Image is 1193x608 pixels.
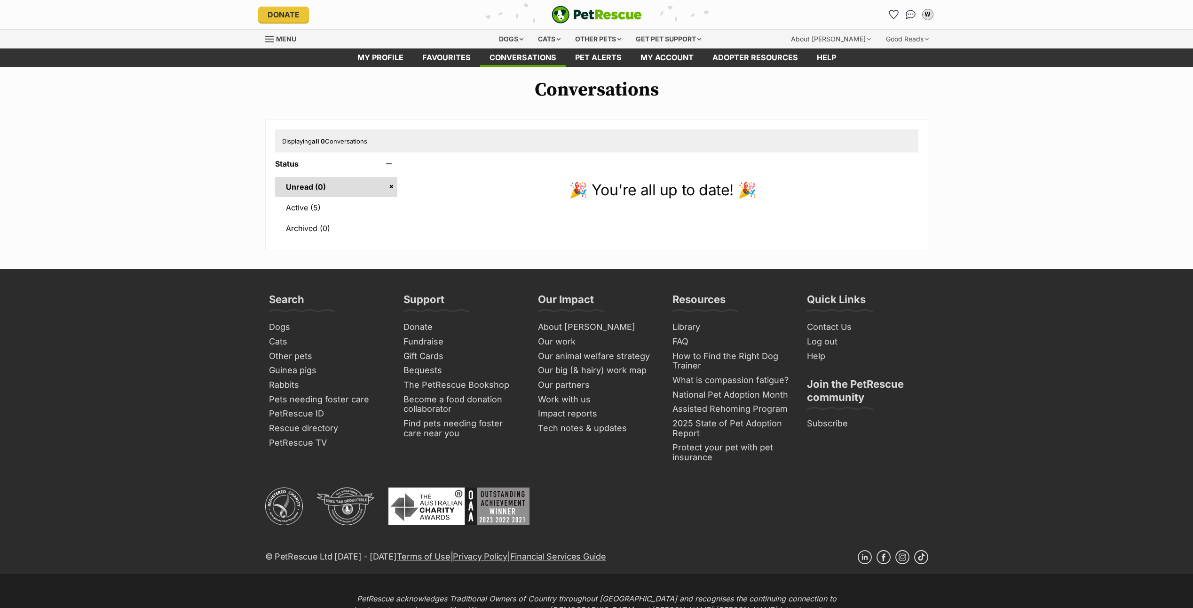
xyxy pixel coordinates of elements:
a: Our animal welfare strategy [534,349,659,364]
a: TikTok [914,550,928,564]
ul: Account quick links [886,7,935,22]
a: Bequests [400,363,525,378]
div: Good Reads [879,30,935,48]
h3: Search [269,293,304,312]
div: Other pets [569,30,628,48]
a: PetRescue ID [265,407,390,421]
a: Linkedin [858,550,872,564]
a: Adopter resources [703,48,807,67]
div: About [PERSON_NAME] [784,30,877,48]
h3: Resources [672,293,726,312]
a: Financial Services Guide [510,552,606,561]
div: Dogs [492,30,530,48]
h3: Support [403,293,444,312]
a: Guinea pigs [265,363,390,378]
a: Find pets needing foster care near you [400,416,525,440]
a: Work with us [534,392,659,407]
h3: Quick Links [807,293,866,312]
a: Terms of Use [397,552,450,561]
a: Our work [534,335,659,349]
a: Our big (& hairy) work map [534,363,659,378]
a: National Pet Adoption Month [669,388,794,402]
a: Privacy Policy [453,552,507,561]
a: About [PERSON_NAME] [534,320,659,335]
header: Status [275,160,398,168]
span: Displaying Conversations [282,137,367,145]
a: The PetRescue Bookshop [400,378,525,392]
a: Favourites [886,7,901,22]
a: Rescue directory [265,421,390,436]
a: Assisted Rehoming Program [669,402,794,416]
a: Our partners [534,378,659,392]
a: Gift Cards [400,349,525,364]
a: Rabbits [265,378,390,392]
a: Protect your pet with pet insurance [669,440,794,464]
p: © PetRescue Ltd [DATE] - [DATE] | | [265,550,606,563]
button: My account [920,7,935,22]
a: My profile [348,48,413,67]
a: Cats [265,335,390,349]
a: Help [803,349,928,364]
a: Impact reports [534,407,659,421]
a: Tech notes & updates [534,421,659,436]
a: Contact Us [803,320,928,335]
a: Dogs [265,320,390,335]
a: Archived (0) [275,218,398,238]
a: What is compassion fatigue? [669,373,794,388]
a: Other pets [265,349,390,364]
h3: Join the PetRescue community [807,377,924,409]
img: DGR [317,488,374,525]
a: Pets needing foster care [265,392,390,407]
a: Donate [400,320,525,335]
p: 🎉 You're all up to date! 🎉 [407,179,918,201]
a: PetRescue [552,6,642,24]
a: Instagram [895,550,909,564]
a: 2025 State of Pet Adoption Report [669,416,794,440]
a: My account [631,48,703,67]
a: PetRescue TV [265,436,390,450]
strong: all 0 [312,137,325,145]
img: Australian Charity Awards - Outstanding Achievement Winner 2023 - 2022 - 2021 [388,488,529,525]
div: W [923,10,932,19]
a: Pet alerts [566,48,631,67]
img: logo-e224e6f780fb5917bec1dbf3a21bbac754714ae5b6737aabdf751b685950b380.svg [552,6,642,24]
a: Log out [803,335,928,349]
a: Menu [265,30,303,47]
a: Help [807,48,845,67]
a: Library [669,320,794,335]
a: Become a food donation collaborator [400,392,525,416]
a: conversations [480,48,566,67]
a: Subscribe [803,416,928,431]
a: Active (5) [275,198,398,217]
a: Fundraise [400,335,525,349]
a: Unread (0) [275,177,398,197]
a: FAQ [669,335,794,349]
div: Cats [531,30,567,48]
a: How to Find the Right Dog Trainer [669,349,794,373]
h3: Our Impact [538,293,594,312]
a: Favourites [413,48,480,67]
a: Facebook [877,550,891,564]
span: Menu [276,35,296,43]
img: ACNC [265,488,303,525]
img: chat-41dd97257d64d25036548639549fe6c8038ab92f7586957e7f3b1b290dea8141.svg [906,10,916,19]
div: Get pet support [629,30,708,48]
a: Conversations [903,7,918,22]
a: Donate [258,7,309,23]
